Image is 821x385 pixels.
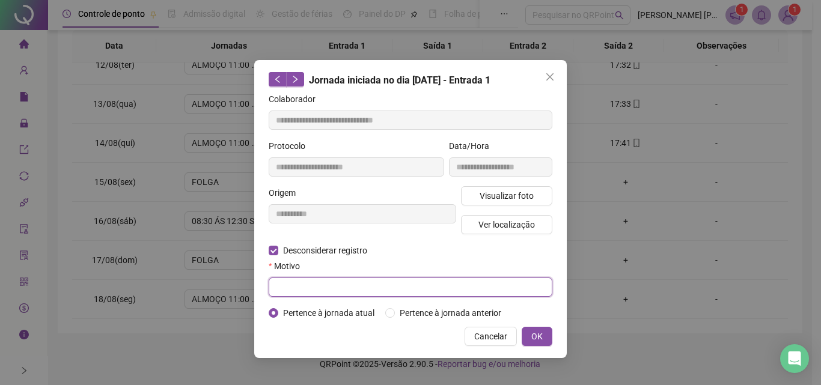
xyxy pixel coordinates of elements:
[278,306,379,320] span: Pertence à jornada atual
[449,139,497,153] label: Data/Hora
[480,189,534,202] span: Visualizar foto
[395,306,506,320] span: Pertence à jornada anterior
[540,67,560,86] button: Close
[269,139,313,153] label: Protocolo
[780,344,809,373] div: Open Intercom Messenger
[291,75,299,83] span: right
[545,72,555,82] span: close
[465,327,517,346] button: Cancelar
[269,72,287,86] button: left
[269,72,552,88] div: Jornada iniciada no dia [DATE] - Entrada 1
[531,330,543,343] span: OK
[286,72,304,86] button: right
[269,92,323,106] label: Colaborador
[461,215,552,234] button: Ver localização
[269,186,304,199] label: Origem
[478,218,535,231] span: Ver localização
[461,186,552,205] button: Visualizar foto
[269,259,308,273] label: Motivo
[278,244,372,257] span: Desconsiderar registro
[273,75,282,83] span: left
[474,330,507,343] span: Cancelar
[522,327,552,346] button: OK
